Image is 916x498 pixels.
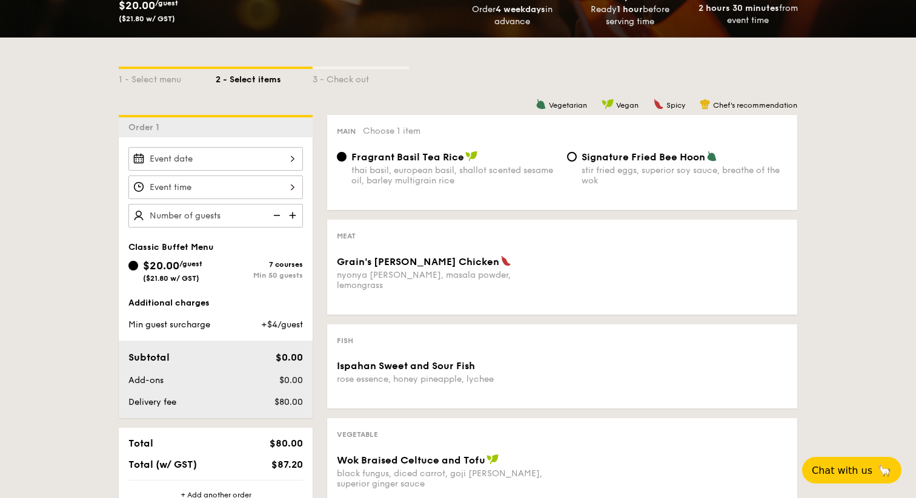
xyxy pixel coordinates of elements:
[261,319,303,330] span: +$4/guest
[486,454,499,465] img: icon-vegan.f8ff3823.svg
[699,3,779,13] strong: 2 hours 30 minutes
[576,4,685,28] div: Ready before serving time
[351,151,464,163] span: Fragrant Basil Tea Rice
[706,151,717,162] img: icon-vegetarian.fe4039eb.svg
[700,99,711,110] img: icon-chef-hat.a58ddaea.svg
[465,151,477,162] img: icon-vegan.f8ff3823.svg
[567,152,577,162] input: Signature Fried Bee Hoonstir fried eggs, superior soy sauce, breathe of the wok
[458,4,566,28] div: Order in advance
[337,152,347,162] input: Fragrant Basil Tea Ricethai basil, european basil, shallot scented sesame oil, barley multigrain ...
[128,175,303,199] input: Event time
[337,232,356,240] span: Meat
[128,397,176,407] span: Delivery fee
[119,69,216,86] div: 1 - Select menu
[351,165,557,186] div: thai basil, european basil, shallot scented sesame oil, barley multigrain rice
[119,15,175,23] span: ($21.80 w/ GST)
[216,69,313,86] div: 2 - Select items
[128,147,303,171] input: Event date
[143,259,179,272] span: $20.00
[128,122,164,133] span: Order 1
[337,468,557,489] div: black fungus, diced carrot, goji [PERSON_NAME], superior ginger sauce
[582,165,788,186] div: stir fried eggs, superior soy sauce, breathe of the wok
[617,4,643,15] strong: 1 hour
[313,69,410,86] div: 3 - Check out
[616,101,639,110] span: Vegan
[216,260,303,269] div: 7 courses
[549,101,587,110] span: Vegetarian
[602,99,614,110] img: icon-vegan.f8ff3823.svg
[337,270,557,290] div: nyonya [PERSON_NAME], masala powder, lemongrass
[337,454,485,466] span: Wok Braised Celtuce and Tofu
[276,352,303,363] span: $0.00
[128,261,138,270] input: $20.00/guest($21.80 w/ GST)7 coursesMin 50 guests
[128,437,153,449] span: Total
[337,127,356,136] span: Main
[713,101,797,110] span: Chef's recommendation
[337,360,475,372] span: Ispahan Sweet and Sour Fish
[363,126,420,136] span: Choose 1 item
[337,430,378,439] span: Vegetable
[666,101,685,110] span: Spicy
[285,204,303,227] img: icon-add.58712e84.svg
[216,271,303,280] div: Min 50 guests
[128,204,303,228] input: Number of guests
[128,459,197,470] span: Total (w/ GST)
[653,99,664,110] img: icon-spicy.37a8142b.svg
[271,459,303,470] span: $87.20
[279,375,303,385] span: $0.00
[128,297,303,309] div: Additional charges
[694,2,802,27] div: from event time
[337,336,353,345] span: Fish
[143,274,199,283] span: ($21.80 w/ GST)
[500,255,511,266] img: icon-spicy.37a8142b.svg
[270,437,303,449] span: $80.00
[802,457,901,483] button: Chat with us🦙
[128,375,164,385] span: Add-ons
[128,352,170,363] span: Subtotal
[128,242,214,252] span: Classic Buffet Menu
[877,464,892,477] span: 🦙
[536,99,546,110] img: icon-vegetarian.fe4039eb.svg
[128,319,210,330] span: Min guest surcharge
[812,465,872,476] span: Chat with us
[267,204,285,227] img: icon-reduce.1d2dbef1.svg
[582,151,705,163] span: Signature Fried Bee Hoon
[179,260,202,268] span: /guest
[274,397,303,407] span: $80.00
[337,256,499,267] span: Grain's [PERSON_NAME] Chicken
[496,4,545,15] strong: 4 weekdays
[337,374,557,384] div: rose essence, honey pineapple, lychee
